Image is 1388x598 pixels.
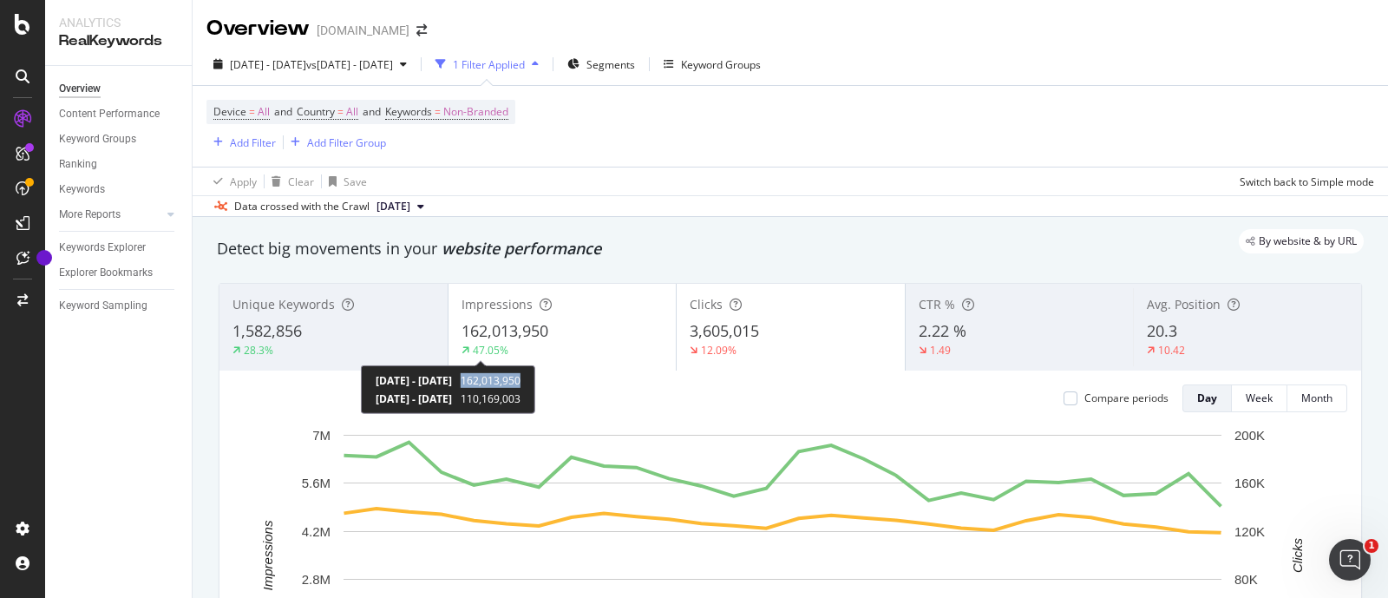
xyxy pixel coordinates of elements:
span: 2025 Jul. 26th [376,199,410,214]
span: All [346,100,358,124]
span: [DATE] - [DATE] [230,57,306,72]
a: Keywords [59,181,180,199]
span: Non-Branded [443,100,508,124]
div: Analytics [59,14,178,31]
div: More Reports [59,206,121,224]
button: Keyword Groups [657,50,768,78]
text: 200K [1234,428,1265,443]
span: Impressions [462,296,533,312]
div: Explorer Bookmarks [59,264,153,282]
div: Keyword Sampling [59,297,147,315]
button: Save [322,168,367,195]
span: 162,013,950 [461,373,520,388]
span: vs [DATE] - [DATE] [306,57,393,72]
div: Keyword Groups [681,57,761,72]
a: Ranking [59,155,180,174]
span: 3,605,015 [690,320,759,341]
text: 7M [312,428,331,443]
div: legacy label [1239,229,1364,253]
span: 2.22 % [919,320,966,341]
div: RealKeywords [59,31,178,51]
span: and [363,104,381,119]
div: 1.49 [930,343,951,358]
a: Content Performance [59,105,180,123]
text: Clicks [1290,537,1305,572]
iframe: Intercom live chat [1329,539,1371,581]
span: 20.3 [1147,320,1177,341]
text: 160K [1234,476,1265,490]
div: Clear [288,174,314,189]
div: Month [1301,391,1332,405]
div: Tooltip anchor [36,250,52,266]
text: 120K [1234,524,1265,539]
button: 1 Filter Applied [429,50,546,78]
span: Country [297,104,335,119]
div: Overview [206,14,310,43]
button: Month [1287,384,1347,412]
div: Add Filter Group [307,135,386,150]
span: All [258,100,270,124]
span: 110,169,003 [461,391,520,406]
button: Segments [560,50,642,78]
a: Keyword Sampling [59,297,180,315]
span: = [337,104,344,119]
button: Add Filter Group [284,132,386,153]
button: Clear [265,168,314,195]
div: Data crossed with the Crawl [234,199,370,214]
button: Add Filter [206,132,276,153]
a: Keywords Explorer [59,239,180,257]
span: and [274,104,292,119]
div: Week [1246,391,1273,405]
a: More Reports [59,206,162,224]
div: Keywords [59,181,105,199]
span: 162,013,950 [462,320,548,341]
div: Apply [230,174,257,189]
div: Compare periods [1084,391,1169,405]
button: Switch back to Simple mode [1233,168,1374,195]
span: [DATE] - [DATE] [376,391,452,406]
text: 80K [1234,572,1258,587]
span: By website & by URL [1259,236,1357,246]
div: arrow-right-arrow-left [416,24,427,36]
span: Keywords [385,104,432,119]
div: Content Performance [59,105,160,123]
span: Avg. Position [1147,296,1221,312]
span: Clicks [690,296,723,312]
text: Impressions [260,520,275,590]
text: 5.6M [302,476,331,490]
span: Unique Keywords [232,296,335,312]
div: 28.3% [244,343,273,358]
button: Week [1232,384,1287,412]
div: Add Filter [230,135,276,150]
div: 10.42 [1158,343,1185,358]
div: Ranking [59,155,97,174]
button: [DATE] - [DATE]vs[DATE] - [DATE] [206,50,414,78]
text: 4.2M [302,524,331,539]
a: Keyword Groups [59,130,180,148]
div: Overview [59,80,101,98]
button: [DATE] [370,196,431,217]
button: Apply [206,168,257,195]
span: 1,582,856 [232,320,302,341]
div: Day [1197,391,1217,405]
span: 1 [1365,539,1378,553]
div: Keyword Groups [59,130,136,148]
button: Day [1182,384,1232,412]
span: CTR % [919,296,955,312]
div: 1 Filter Applied [453,57,525,72]
div: Keywords Explorer [59,239,146,257]
span: [DATE] - [DATE] [376,373,452,388]
div: [DOMAIN_NAME] [317,22,409,39]
span: Segments [586,57,635,72]
span: = [435,104,441,119]
div: Save [344,174,367,189]
div: 47.05% [473,343,508,358]
div: Switch back to Simple mode [1240,174,1374,189]
text: 2.8M [302,572,331,587]
a: Explorer Bookmarks [59,264,180,282]
div: 12.09% [701,343,737,358]
span: Device [213,104,246,119]
a: Overview [59,80,180,98]
span: = [249,104,255,119]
